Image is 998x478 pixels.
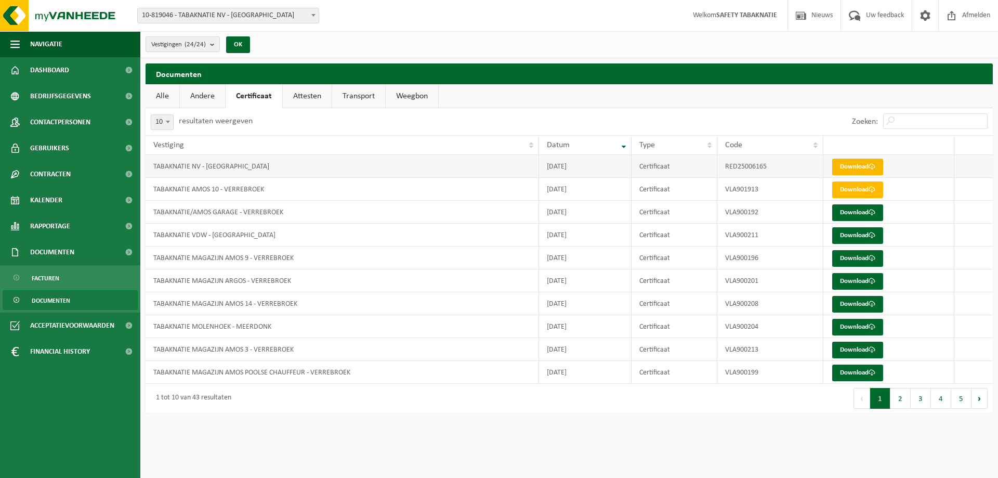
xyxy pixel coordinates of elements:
[911,388,931,409] button: 3
[146,338,539,361] td: TABAKNATIE MAGAZIJN AMOS 3 - VERREBROEK
[717,269,824,292] td: VLA900201
[138,8,319,23] span: 10-819046 - TABAKNATIE NV - ANTWERPEN
[283,84,332,108] a: Attesten
[951,388,971,409] button: 5
[30,187,62,213] span: Kalender
[146,84,179,108] a: Alle
[137,8,319,23] span: 10-819046 - TABAKNATIE NV - ANTWERPEN
[639,141,655,149] span: Type
[832,204,883,221] a: Download
[539,315,632,338] td: [DATE]
[30,339,90,365] span: Financial History
[185,41,206,48] count: (24/24)
[151,37,206,53] span: Vestigingen
[717,338,824,361] td: VLA900213
[632,247,717,269] td: Certificaat
[30,161,71,187] span: Contracten
[146,178,539,201] td: TABAKNATIE AMOS 10 - VERREBROEK
[539,338,632,361] td: [DATE]
[632,269,717,292] td: Certificaat
[632,361,717,384] td: Certificaat
[146,269,539,292] td: TABAKNATIE MAGAZIJN ARGOS - VERREBROEK
[539,178,632,201] td: [DATE]
[832,227,883,244] a: Download
[30,213,70,239] span: Rapportage
[547,141,570,149] span: Datum
[30,135,69,161] span: Gebruikers
[717,247,824,269] td: VLA900196
[717,201,824,224] td: VLA900192
[832,365,883,381] a: Download
[151,115,173,130] span: 10
[853,388,870,409] button: Previous
[30,239,74,265] span: Documenten
[717,178,824,201] td: VLA901913
[632,224,717,247] td: Certificaat
[3,290,138,310] a: Documenten
[717,155,824,178] td: RED25006165
[539,155,632,178] td: [DATE]
[332,84,385,108] a: Transport
[632,315,717,338] td: Certificaat
[146,292,539,315] td: TABAKNATIE MAGAZIJN AMOS 14 - VERREBROEK
[386,84,438,108] a: Weegbon
[632,201,717,224] td: Certificaat
[146,247,539,269] td: TABAKNATIE MAGAZIJN AMOS 9 - VERREBROEK
[151,389,231,408] div: 1 tot 10 van 43 resultaten
[717,224,824,247] td: VLA900211
[146,63,993,84] h2: Documenten
[632,338,717,361] td: Certificaat
[632,178,717,201] td: Certificaat
[632,292,717,315] td: Certificaat
[632,155,717,178] td: Certificaat
[539,292,632,315] td: [DATE]
[151,114,174,130] span: 10
[717,315,824,338] td: VLA900204
[146,361,539,384] td: TABAKNATIE MAGAZIJN AMOS POOLSE CHAUFFEUR - VERREBROEK
[226,36,250,53] button: OK
[30,313,114,339] span: Acceptatievoorwaarden
[832,250,883,267] a: Download
[30,83,91,109] span: Bedrijfsgegevens
[180,84,225,108] a: Andere
[852,118,878,126] label: Zoeken:
[539,224,632,247] td: [DATE]
[832,296,883,313] a: Download
[153,141,184,149] span: Vestiging
[716,11,777,19] strong: SAFETY TABAKNATIE
[146,155,539,178] td: TABAKNATIE NV - [GEOGRAPHIC_DATA]
[832,273,883,290] a: Download
[832,182,883,198] a: Download
[832,342,883,358] a: Download
[539,269,632,292] td: [DATE]
[539,247,632,269] td: [DATE]
[146,201,539,224] td: TABAKNATIE/AMOS GARAGE - VERREBROEK
[725,141,742,149] span: Code
[539,361,632,384] td: [DATE]
[539,201,632,224] td: [DATE]
[226,84,282,108] a: Certificaat
[30,109,90,135] span: Contactpersonen
[146,315,539,338] td: TABAKNATIE MOLENHOEK - MEERDONK
[3,268,138,288] a: Facturen
[870,388,890,409] button: 1
[146,224,539,247] td: TABAKNATIE VDW - [GEOGRAPHIC_DATA]
[832,319,883,335] a: Download
[890,388,911,409] button: 2
[971,388,988,409] button: Next
[32,268,59,288] span: Facturen
[717,361,824,384] td: VLA900199
[146,36,220,52] button: Vestigingen(24/24)
[30,31,62,57] span: Navigatie
[717,292,824,315] td: VLA900208
[179,117,253,125] label: resultaten weergeven
[32,291,70,311] span: Documenten
[832,159,883,175] a: Download
[30,57,69,83] span: Dashboard
[931,388,951,409] button: 4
